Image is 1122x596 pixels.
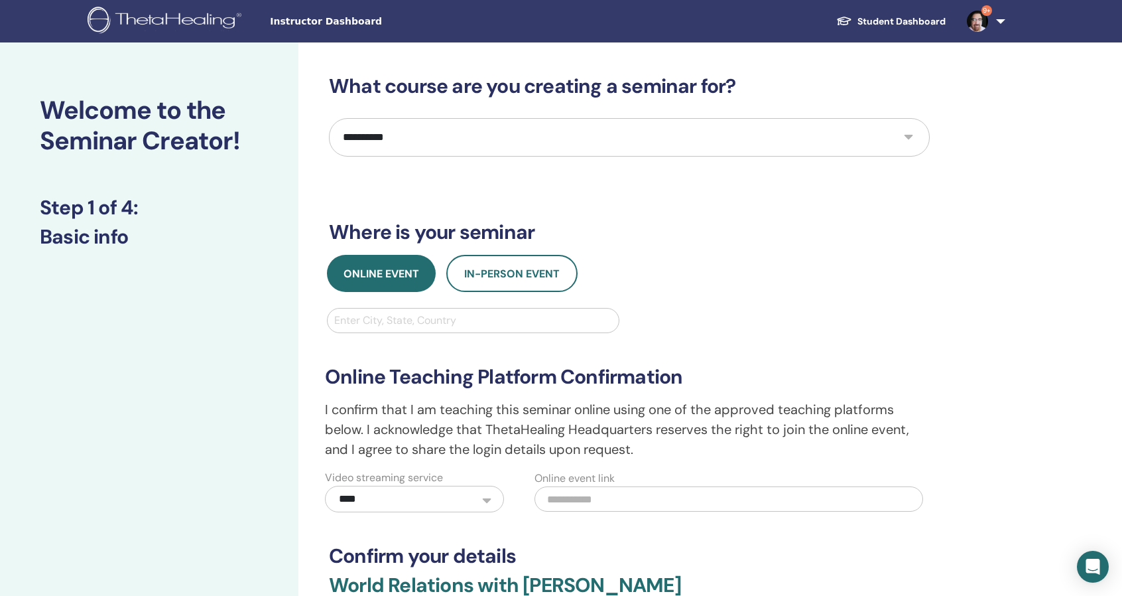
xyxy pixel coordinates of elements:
[329,74,930,98] h3: What course are you creating a seminar for?
[88,7,246,37] img: logo.png
[329,220,930,244] h3: Where is your seminar
[981,5,992,16] span: 9+
[325,400,934,459] p: I confirm that I am teaching this seminar online using one of the approved teaching platforms bel...
[270,15,469,29] span: Instructor Dashboard
[325,365,934,389] h3: Online Teaching Platform Confirmation
[826,9,956,34] a: Student Dashboard
[329,544,930,568] h3: Confirm your details
[40,225,259,249] h3: Basic info
[534,471,615,486] label: Online event link
[40,96,259,156] h2: Welcome to the Seminar Creator!
[446,255,578,292] button: In-Person Event
[325,470,443,486] label: Video streaming service
[464,267,560,281] span: In-Person Event
[1077,551,1109,583] div: Open Intercom Messenger
[836,15,852,27] img: graduation-cap-white.svg
[40,196,259,220] h3: Step 1 of 4 :
[327,255,436,292] button: Online Event
[343,267,419,281] span: Online Event
[967,11,988,32] img: default.jpg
